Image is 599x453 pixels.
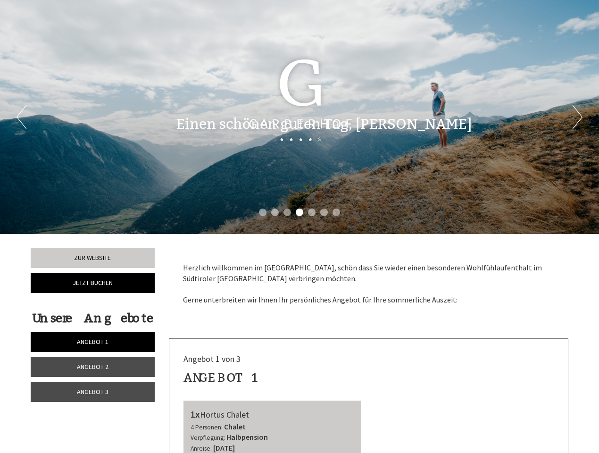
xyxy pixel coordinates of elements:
[77,337,108,346] span: Angebot 1
[191,423,223,431] small: 4 Personen:
[31,310,155,327] div: Unsere Angebote
[183,353,241,364] span: Angebot 1 von 3
[77,362,108,371] span: Angebot 2
[191,445,212,453] small: Anreise:
[183,262,555,305] p: Herzlich willkommen im [GEOGRAPHIC_DATA], schön dass Sie wieder einen besonderen Wohlfühlaufentha...
[183,369,259,386] div: Angebot 1
[31,248,155,268] a: Zur Website
[176,117,472,132] h1: Einen schönen guten Tag, [PERSON_NAME]
[31,273,155,293] a: Jetzt buchen
[226,432,268,442] b: Halbpension
[191,408,355,421] div: Hortus Chalet
[213,443,235,453] b: [DATE]
[224,422,246,431] b: Chalet
[77,387,108,396] span: Angebot 3
[191,408,200,420] b: 1x
[191,434,225,442] small: Verpflegung:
